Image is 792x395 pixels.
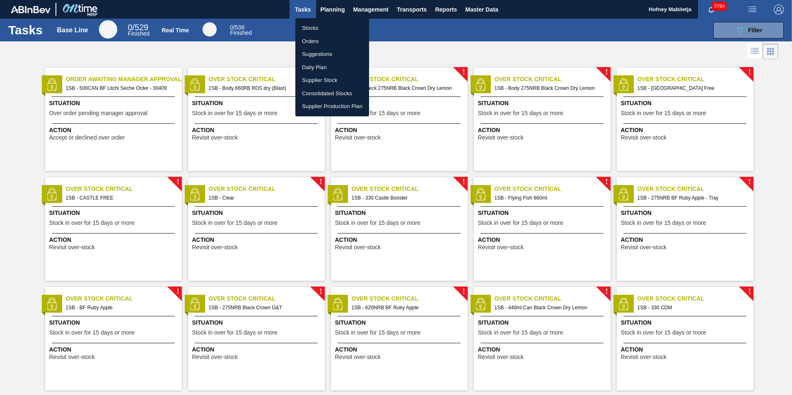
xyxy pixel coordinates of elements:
[295,74,369,87] a: Supplier Stock
[295,61,369,74] a: Daily Plan
[295,35,369,48] a: Orders
[295,22,369,35] a: Stocks
[295,87,369,100] a: Consolidated Stocks
[295,100,369,113] a: Supplier Production Plan
[295,48,369,61] a: Suggestions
